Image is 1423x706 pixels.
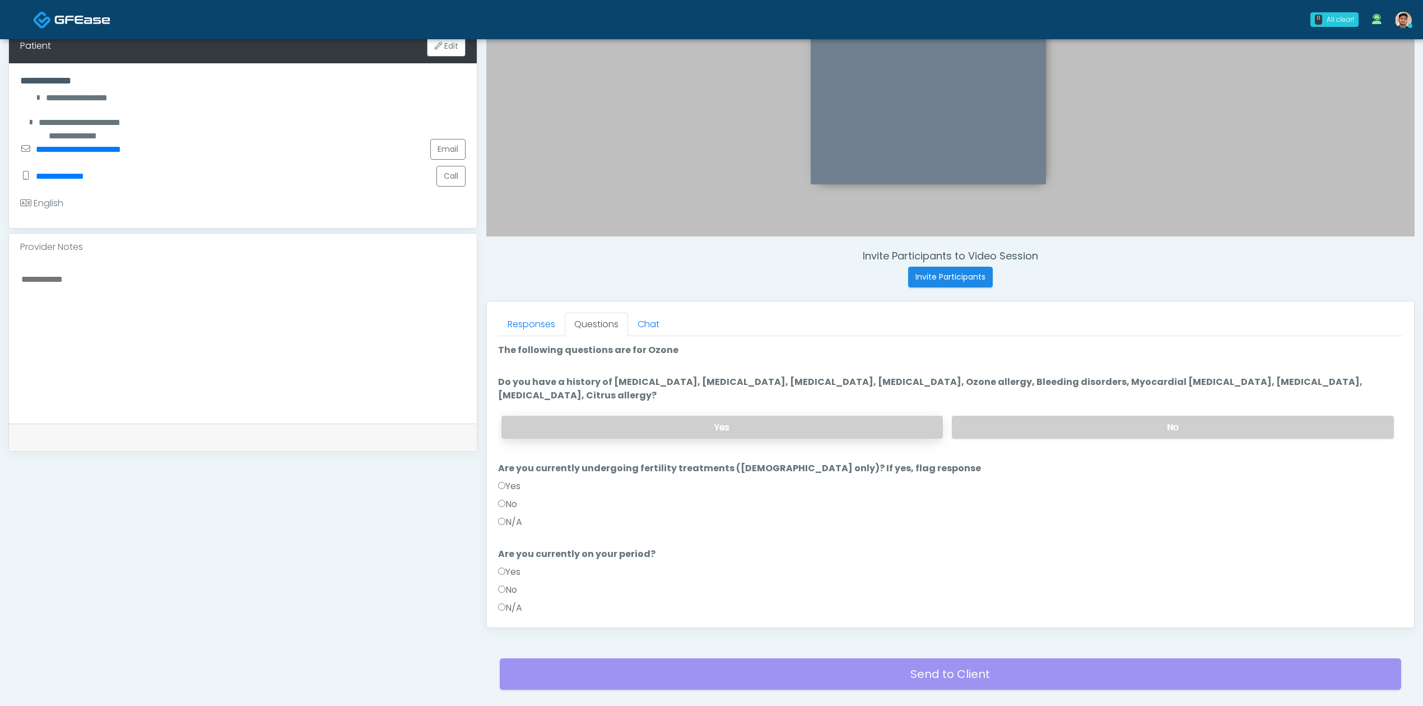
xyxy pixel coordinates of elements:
input: No [498,500,505,507]
input: No [498,586,505,593]
a: Email [430,139,466,160]
button: Call [436,166,466,187]
button: Edit [427,36,466,57]
div: English [20,197,63,210]
label: Are you currently on your period? [498,547,655,561]
div: All clear! [1327,15,1354,25]
div: Patient [20,39,51,53]
h4: Invite Participants to Video Session [486,250,1415,262]
label: Do you have a history of [MEDICAL_DATA], [MEDICAL_DATA], [MEDICAL_DATA], [MEDICAL_DATA], Ozone al... [498,375,1403,402]
label: Are you currently undergoing fertility treatments ([DEMOGRAPHIC_DATA] only)? If yes, flag response [498,462,981,475]
img: Docovia [54,14,110,25]
div: Provider Notes [9,234,477,261]
label: Yes [501,416,943,439]
img: Docovia [33,11,52,29]
label: N/A [498,515,522,529]
button: Open LiveChat chat widget [9,4,43,38]
a: Chat [628,313,669,336]
button: Invite Participants [908,267,993,287]
label: No [498,583,517,597]
a: Docovia [33,1,110,38]
label: Yes [498,565,520,579]
input: Yes [498,482,505,489]
label: No [498,498,517,511]
label: Yes [498,480,520,493]
label: No [952,416,1394,439]
input: Yes [498,568,505,575]
a: 0 All clear! [1304,8,1365,31]
input: N/A [498,603,505,611]
label: The following questions are for Ozone [498,343,678,357]
a: Questions [565,313,628,336]
div: 0 [1315,15,1322,25]
img: Kenner Medina [1395,12,1412,29]
label: N/A [498,601,522,615]
a: Responses [498,313,565,336]
input: N/A [498,518,505,525]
